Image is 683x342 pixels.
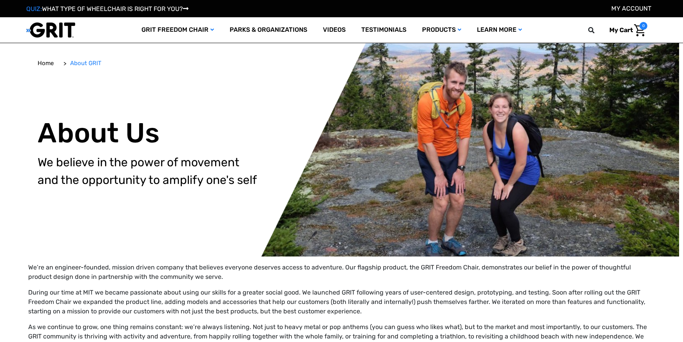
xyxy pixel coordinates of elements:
a: Parks & Organizations [222,17,315,43]
span: My Cart [609,26,633,34]
a: Testimonials [353,17,414,43]
a: Home [38,59,54,68]
input: Search [592,22,603,38]
a: Learn More [469,17,530,43]
span: Home [38,60,54,67]
span: About GRIT [71,60,102,67]
a: QUIZ:WHAT TYPE OF WHEELCHAIR IS RIGHT FOR YOU? [26,5,188,13]
p: During our time at MIT we became passionate about using our skills for a greater social good. We ... [28,288,655,316]
img: Alternative Image text [4,43,679,256]
a: Videos [315,17,353,43]
p: We’re an engineer-founded, mission driven company that believes everyone deserves access to adven... [28,263,655,282]
a: About GRIT [71,59,102,68]
span: QUIZ: [26,5,42,13]
p: We believe in the power of movement and the opportunity to amplify one's self [38,154,348,189]
a: Cart with 0 items [603,22,647,38]
h1: About Us [38,117,348,150]
a: Account [611,5,651,12]
img: GRIT All-Terrain Wheelchair and Mobility Equipment [26,22,75,38]
img: Cart [634,24,645,36]
nav: Breadcrumb [38,53,108,74]
span: 0 [640,22,647,30]
a: Products [414,17,469,43]
a: GRIT Freedom Chair [134,17,222,43]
